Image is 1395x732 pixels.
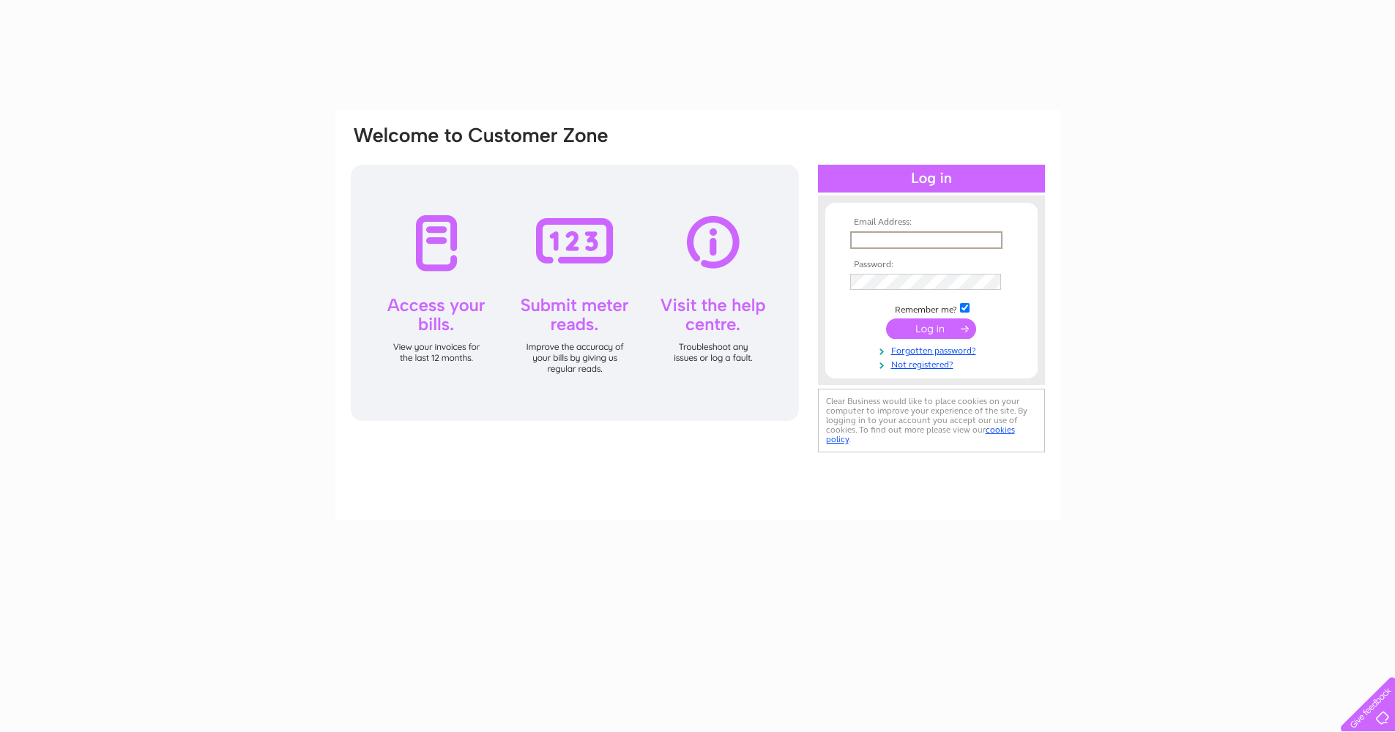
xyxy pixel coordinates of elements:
div: Clear Business would like to place cookies on your computer to improve your experience of the sit... [818,389,1045,452]
a: cookies policy [826,425,1015,444]
td: Remember me? [847,301,1016,315]
a: Not registered? [850,356,1016,370]
th: Password: [847,260,1016,270]
th: Email Address: [847,217,1016,228]
a: Forgotten password? [850,343,1016,356]
input: Submit [886,318,976,339]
